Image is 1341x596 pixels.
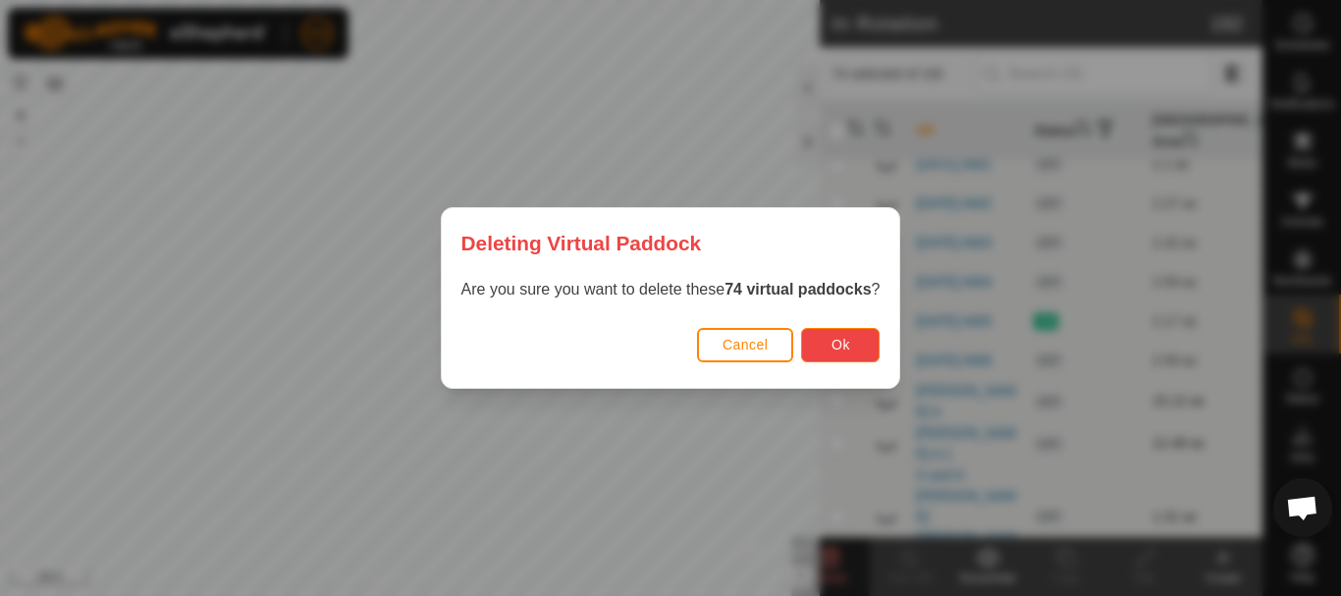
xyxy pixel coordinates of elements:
[461,281,881,298] span: Are you sure you want to delete these ?
[831,337,850,352] span: Ok
[723,337,769,352] span: Cancel
[697,328,794,362] button: Cancel
[461,228,702,258] span: Deleting Virtual Paddock
[1273,478,1332,537] div: Open chat
[801,328,880,362] button: Ok
[724,281,871,298] strong: 74 virtual paddocks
